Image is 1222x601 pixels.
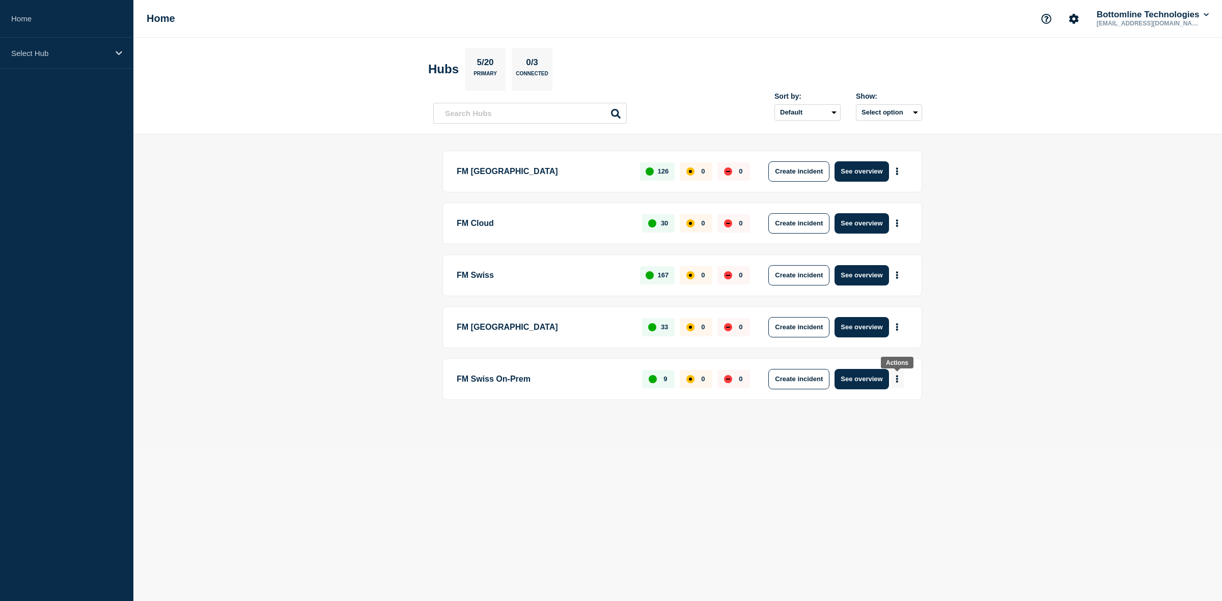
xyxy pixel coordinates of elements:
p: FM Swiss On-Prem [457,369,630,389]
div: up [649,375,657,383]
p: FM [GEOGRAPHIC_DATA] [457,317,630,337]
button: Create incident [768,369,829,389]
button: More actions [891,162,904,181]
p: 126 [658,167,669,175]
p: Select Hub [11,49,109,58]
select: Sort by [774,104,841,121]
p: 30 [661,219,668,227]
p: 33 [661,323,668,331]
p: 0 [739,167,742,175]
p: 0 [701,219,705,227]
p: 167 [658,271,669,279]
p: 5/20 [473,58,497,71]
p: 0 [739,323,742,331]
button: Create incident [768,265,829,285]
div: down [724,375,732,383]
button: Select option [856,104,922,121]
button: More actions [891,369,904,388]
p: 0 [701,323,705,331]
button: Support [1036,8,1057,30]
p: Primary [474,71,497,81]
div: affected [686,323,695,331]
p: Connected [516,71,548,81]
div: down [724,167,732,176]
button: Create incident [768,317,829,337]
div: affected [686,219,695,227]
button: See overview [835,369,888,389]
div: down [724,271,732,279]
button: Create incident [768,213,829,234]
p: 0/3 [522,58,542,71]
p: 0 [701,167,705,175]
div: affected [686,375,695,383]
p: FM Swiss [457,265,628,285]
p: 9 [663,375,667,383]
div: Show: [856,92,922,100]
div: up [648,219,656,227]
div: Sort by: [774,92,841,100]
button: See overview [835,317,888,337]
button: More actions [891,318,904,336]
h2: Hubs [428,62,459,76]
p: [EMAIL_ADDRESS][DOMAIN_NAME] [1095,20,1201,27]
h1: Home [147,13,175,24]
div: up [646,167,654,176]
div: up [648,323,656,331]
input: Search Hubs [433,103,627,124]
button: More actions [891,266,904,284]
p: FM [GEOGRAPHIC_DATA] [457,161,628,182]
button: Account settings [1063,8,1085,30]
p: 0 [739,271,742,279]
p: 0 [739,375,742,383]
div: down [724,323,732,331]
button: See overview [835,161,888,182]
button: See overview [835,213,888,234]
button: Bottomline Technologies [1095,10,1211,20]
p: 0 [701,271,705,279]
button: See overview [835,265,888,285]
p: 0 [739,219,742,227]
button: More actions [891,214,904,233]
p: FM Cloud [457,213,630,234]
div: down [724,219,732,227]
div: affected [686,167,695,176]
div: Actions [886,359,908,366]
div: affected [686,271,695,279]
div: up [646,271,654,279]
p: 0 [701,375,705,383]
button: Create incident [768,161,829,182]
